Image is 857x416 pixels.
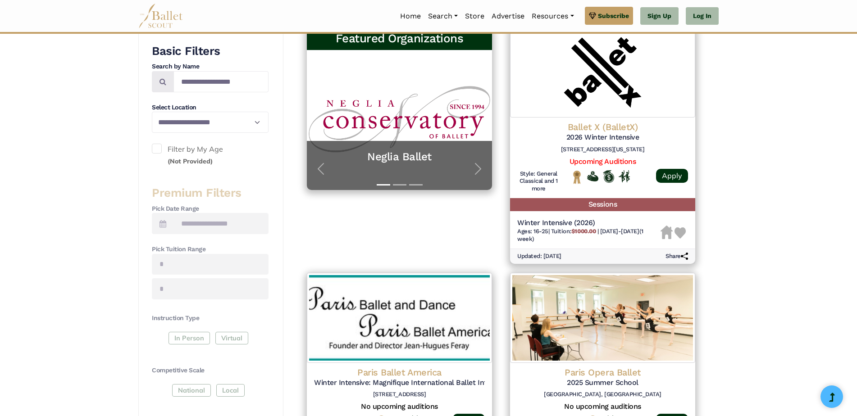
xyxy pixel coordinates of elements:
img: Logo [307,273,492,363]
a: Resources [528,7,577,26]
img: Housing Unavailable [661,226,673,239]
h4: Pick Date Range [152,204,269,213]
h4: Pick Tuition Range [152,245,269,254]
h3: Premium Filters [152,185,269,201]
h6: [STREET_ADDRESS][US_STATE] [517,146,688,154]
h6: Updated: [DATE] [517,253,561,260]
button: Slide 3 [409,180,423,190]
h6: Style: General Classical and 1 more [517,170,560,193]
h3: Basic Filters [152,44,269,59]
a: Store [461,7,488,26]
b: $1000.00 [571,228,596,235]
h5: Winter Intensive: Magnifique International Ballet Intensive [314,378,485,388]
a: Search [424,7,461,26]
img: Offers Financial Aid [587,171,598,181]
button: Slide 1 [377,180,390,190]
h6: | | [517,228,661,243]
h4: Instruction Type [152,314,269,323]
img: National [571,170,583,184]
img: In Person [619,170,630,182]
h3: Featured Organizations [314,31,485,46]
h5: No upcoming auditions [517,402,688,411]
span: [DATE]-[DATE] (1 week) [517,228,643,242]
h6: [GEOGRAPHIC_DATA], [GEOGRAPHIC_DATA] [517,391,688,398]
img: Logo [510,273,695,363]
a: Log In [686,7,719,25]
h4: Paris Ballet America [314,366,485,378]
a: Advertise [488,7,528,26]
h5: No upcoming auditions [314,402,485,411]
img: gem.svg [589,11,596,21]
h5: 2025 Summer School [517,378,688,388]
span: Tuition: [551,228,597,235]
h4: Ballet X (BalletX) [517,121,688,133]
input: Search by names... [173,71,269,92]
h6: Share [666,253,688,260]
button: Slide 2 [393,180,406,190]
img: Heart [675,227,686,239]
a: Upcoming Auditions [570,157,636,166]
label: Filter by My Age [152,144,269,167]
a: Home [397,7,424,26]
h4: Select Location [152,103,269,112]
small: (Not Provided) [168,157,213,165]
h5: 2026 Winter Intensive [517,133,688,142]
span: Subscribe [598,11,629,21]
h4: Competitive Scale [152,366,269,375]
a: Neglia Ballet [316,150,483,164]
h4: Paris Opera Ballet [517,366,688,378]
img: Logo [510,27,695,118]
a: Sign Up [640,7,679,25]
a: Apply [656,169,688,183]
h6: [STREET_ADDRESS] [314,391,485,398]
h5: Sessions [510,198,695,211]
img: Offers Scholarship [603,170,614,183]
h5: Winter Intensive (2026) [517,218,661,228]
a: Subscribe [585,7,633,25]
span: Ages: 16-25 [517,228,548,235]
h4: Search by Name [152,62,269,71]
